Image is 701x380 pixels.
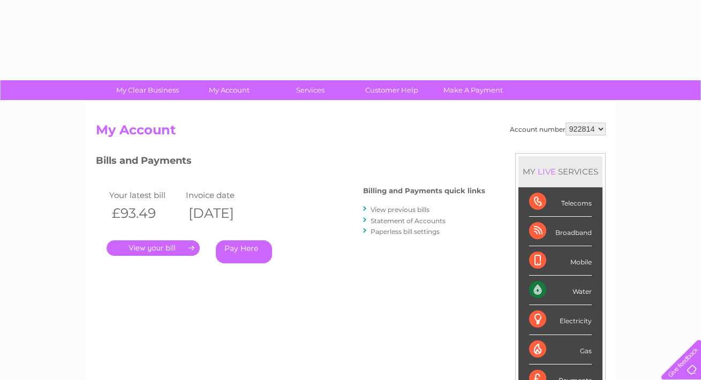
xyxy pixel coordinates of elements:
div: LIVE [536,166,558,177]
div: Electricity [529,305,592,335]
a: Services [266,80,355,100]
h3: Bills and Payments [96,153,485,172]
div: Water [529,276,592,305]
div: Gas [529,335,592,364]
div: Broadband [529,217,592,246]
th: [DATE] [183,202,260,224]
div: Mobile [529,246,592,276]
a: Pay Here [216,240,272,263]
h2: My Account [96,123,606,143]
td: Invoice date [183,188,260,202]
div: MY SERVICES [518,156,602,187]
a: Make A Payment [429,80,517,100]
a: Statement of Accounts [371,217,446,225]
h4: Billing and Payments quick links [363,187,485,195]
td: Your latest bill [107,188,184,202]
a: My Account [185,80,273,100]
a: . [107,240,200,256]
th: £93.49 [107,202,184,224]
a: My Clear Business [103,80,192,100]
a: Customer Help [348,80,436,100]
a: Paperless bill settings [371,227,440,235]
a: View previous bills [371,206,429,214]
div: Account number [510,123,606,135]
div: Telecoms [529,187,592,217]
